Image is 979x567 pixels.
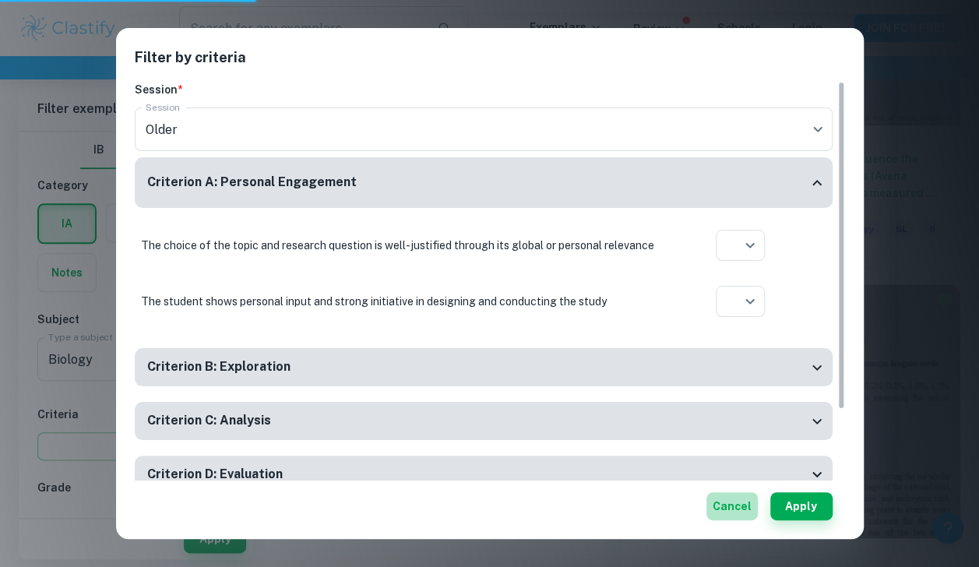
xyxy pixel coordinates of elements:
div: Older [135,107,833,151]
h6: Criterion C: Analysis [147,411,271,431]
h6: Session [135,81,833,98]
p: The choice of the topic and research question is well-justified through its global or personal re... [141,237,655,254]
label: Session [146,100,180,114]
div: Criterion B: Exploration [135,348,833,386]
h6: Criterion A: Personal Engagement [147,173,357,192]
button: Cancel [706,492,758,520]
div: Criterion A: Personal Engagement [135,157,833,208]
h6: Criterion B: Exploration [147,357,291,377]
button: Apply [770,492,833,520]
div: Criterion D: Evaluation [135,456,833,494]
h2: Filter by criteria [135,47,845,81]
h6: Criterion D: Evaluation [147,465,283,484]
div: Criterion C: Analysis [135,402,833,440]
p: The student shows personal input and strong initiative in designing and conducting the study [141,293,655,310]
